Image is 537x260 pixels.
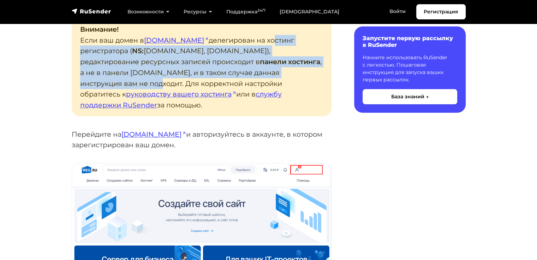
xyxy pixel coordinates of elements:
[260,57,320,66] strong: панели хостинга
[120,5,177,19] a: Возможности
[354,26,466,113] a: Запустите первую рассылку в RuSender Начните использовать RuSender с легкостью. Пошаговая инструк...
[72,18,332,116] p: Если ваш домен в делегирован на хостинг регистратора ( [DOMAIN_NAME], [DOMAIN_NAME]), редактирова...
[177,5,219,19] a: Ресурсы
[416,4,466,19] a: Регистрация
[72,129,332,150] p: Перейдите на и авторизуйтесь в аккаунте, в котором зарегистрирован ваш домен.
[363,89,457,104] button: База знаний →
[363,54,457,83] p: Начните использовать RuSender с легкостью. Пошаговая инструкция для запуска ваших первых рассылок.
[219,5,273,19] a: Поддержка24/7
[257,8,265,13] sup: 24/7
[363,35,457,48] h6: Запустите первую рассылку в RuSender
[273,5,346,19] a: [DEMOGRAPHIC_DATA]
[382,4,413,19] a: Войти
[80,25,119,33] strong: Внимание!
[121,130,186,138] a: [DOMAIN_NAME]
[126,90,236,98] a: руководству вашего хостинга
[144,36,209,44] a: [DOMAIN_NAME]
[72,8,111,15] img: RuSender
[132,47,144,55] strong: NS:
